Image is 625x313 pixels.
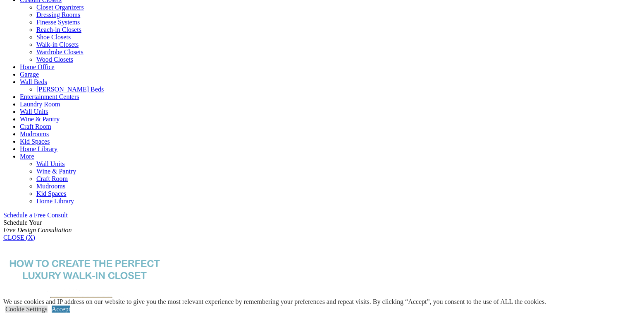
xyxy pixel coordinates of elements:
[36,197,74,205] a: Home Library
[5,306,48,313] a: Cookie Settings
[3,226,72,234] em: Free Design Consultation
[36,41,79,48] a: Walk-in Closets
[3,212,68,219] a: Schedule a Free Consult (opens a dropdown menu)
[20,63,55,70] a: Home Office
[36,11,80,18] a: Dressing Rooms
[20,116,60,123] a: Wine & Pantry
[36,168,76,175] a: Wine & Pantry
[36,4,84,11] a: Closet Organizers
[52,306,70,313] a: Accept
[36,183,65,190] a: Mudrooms
[20,71,39,78] a: Garage
[20,101,60,108] a: Laundry Room
[36,190,66,197] a: Kid Spaces
[20,93,79,100] a: Entertainment Centers
[36,175,68,182] a: Craft Room
[20,145,57,152] a: Home Library
[20,108,48,115] a: Wall Units
[36,56,73,63] a: Wood Closets
[3,298,546,306] div: We use cookies and IP address on our website to give you the most relevant experience by remember...
[36,19,80,26] a: Finesse Systems
[3,234,35,241] a: CLOSE (X)
[36,48,83,55] a: Wardrobe Closets
[36,26,81,33] a: Reach-in Closets
[36,160,64,167] a: Wall Units
[20,123,51,130] a: Craft Room
[20,138,50,145] a: Kid Spaces
[20,130,49,137] a: Mudrooms
[36,34,71,41] a: Shoe Closets
[20,78,47,85] a: Wall Beds
[3,219,72,234] span: Schedule Your
[36,86,104,93] a: [PERSON_NAME] Beds
[20,153,34,160] a: More menu text will display only on big screen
